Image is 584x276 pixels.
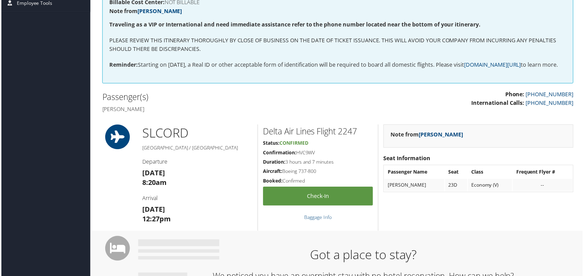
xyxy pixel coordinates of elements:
strong: Aircraft: [263,169,282,175]
a: [PERSON_NAME] [419,131,464,139]
td: [PERSON_NAME] [385,180,445,192]
strong: Booked: [263,178,283,185]
a: [PHONE_NUMBER] [527,91,575,99]
h5: HVC9WV [263,150,373,157]
strong: International Calls: [472,100,526,107]
strong: Note from [109,7,181,15]
h5: Confirmed [263,178,373,185]
h5: [GEOGRAPHIC_DATA] / [GEOGRAPHIC_DATA] [142,145,252,152]
h2: Passenger(s) [101,92,333,103]
p: Starting on [DATE], a Real ID or other acceptable form of identification will be required to boar... [109,61,568,70]
p: PLEASE REVIEW THIS ITINERARY THOROUGHLY BY CLOSE OF BUSINESS ON THE DATE OF TICKET ISSUANCE. THIS... [109,36,568,54]
strong: Confirmation: [263,150,296,156]
h2: Delta Air Lines Flight 2247 [263,126,373,138]
strong: Note from [391,131,464,139]
strong: [DATE] [142,169,164,178]
a: [PHONE_NUMBER] [527,100,575,107]
div: -- [517,183,570,189]
strong: Phone: [506,91,526,99]
a: Check-in [263,188,373,207]
strong: [DATE] [142,206,164,215]
strong: Seat Information [384,155,431,163]
span: Confirmed [279,140,308,147]
strong: Status: [263,140,279,147]
h1: SLC ORD [142,125,252,142]
a: Baggage Info [304,215,332,221]
th: Class [469,167,514,179]
th: Frequent Flyer # [514,167,574,179]
td: 23D [446,180,468,192]
th: Passenger Name [385,167,445,179]
strong: Traveling as a VIP or International and need immediate assistance refer to the phone number locat... [109,21,482,29]
a: [DOMAIN_NAME][URL] [465,61,522,69]
h4: Departure [142,159,252,166]
h5: 3 hours and 7 minutes [263,159,373,166]
strong: Reminder: [109,61,137,69]
h4: [PERSON_NAME] [101,106,333,113]
td: Economy (V) [469,180,514,192]
strong: 8:20am [142,179,166,188]
th: Seat [446,167,468,179]
strong: 12:27pm [142,215,170,224]
strong: Duration: [263,159,285,166]
h5: Boeing 737-800 [263,169,373,176]
h4: Arrival [142,195,252,203]
a: [PERSON_NAME] [137,7,181,15]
